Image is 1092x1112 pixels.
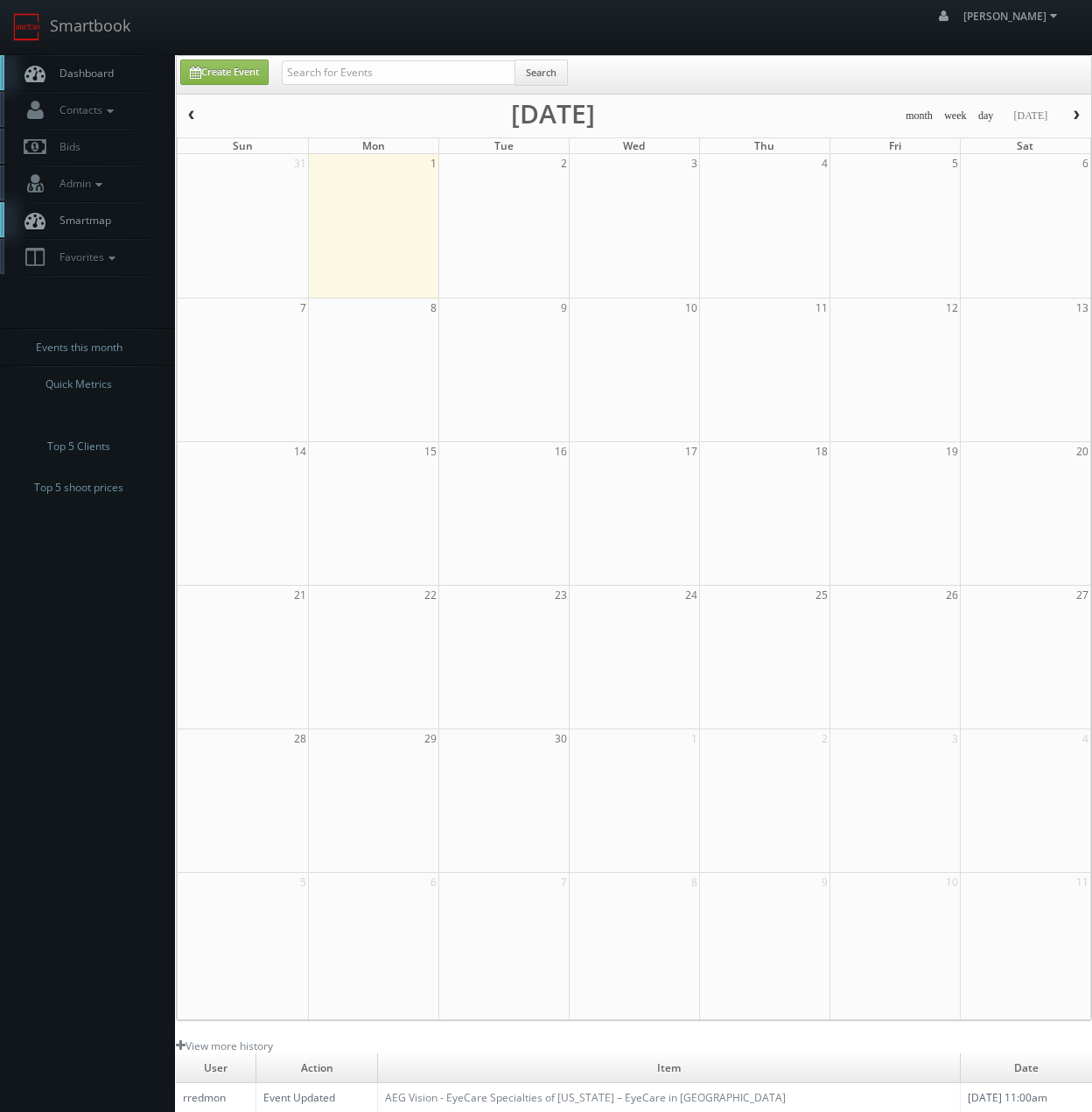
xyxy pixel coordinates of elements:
[944,873,960,891] span: 10
[559,873,569,891] span: 7
[960,1053,1092,1083] td: Date
[423,586,438,604] span: 22
[292,729,308,748] span: 28
[494,138,514,153] span: Tue
[298,873,308,891] span: 5
[683,299,699,317] span: 10
[423,442,438,461] span: 15
[1074,442,1090,461] span: 20
[51,102,118,117] span: Contacts
[298,299,308,317] span: 7
[514,60,568,86] button: Search
[51,176,107,191] span: Admin
[754,138,774,153] span: Thu
[385,1090,786,1105] a: AEG Vision - EyeCare Specialties of [US_STATE] – EyeCare in [GEOGRAPHIC_DATA]
[51,66,114,81] span: Dashboard
[429,299,438,317] span: 8
[36,339,122,356] span: Events this month
[1017,138,1033,153] span: Sat
[362,138,385,153] span: Mon
[950,729,960,748] span: 3
[511,105,595,123] h2: [DATE]
[814,442,829,461] span: 18
[689,154,699,172] span: 3
[51,213,111,228] span: Smartmap
[944,586,960,604] span: 26
[814,586,829,604] span: 25
[623,138,645,153] span: Wed
[820,873,829,891] span: 9
[689,729,699,748] span: 1
[429,154,438,172] span: 1
[34,479,123,496] span: Top 5 shoot prices
[553,442,569,461] span: 16
[1074,873,1090,891] span: 11
[13,13,41,41] img: smartbook-logo.png
[559,154,569,172] span: 2
[950,154,960,172] span: 5
[292,154,308,172] span: 31
[944,442,960,461] span: 19
[899,105,939,127] button: month
[889,138,901,153] span: Fri
[233,138,253,153] span: Sun
[429,873,438,891] span: 6
[1081,154,1090,172] span: 6
[938,105,973,127] button: week
[176,1038,273,1053] a: View more history
[176,1053,256,1083] td: User
[683,586,699,604] span: 24
[1081,729,1090,748] span: 4
[553,586,569,604] span: 23
[1074,299,1090,317] span: 13
[553,729,569,748] span: 30
[282,60,515,85] input: Search for Events
[423,729,438,748] span: 29
[683,442,699,461] span: 17
[963,9,1062,24] span: [PERSON_NAME]
[256,1053,378,1083] td: Action
[292,442,308,461] span: 14
[378,1053,961,1083] td: Item
[689,873,699,891] span: 8
[1074,586,1090,604] span: 27
[45,376,112,393] span: Quick Metrics
[559,299,569,317] span: 9
[972,105,1000,127] button: day
[1007,105,1053,127] button: [DATE]
[47,438,110,455] span: Top 5 Clients
[51,250,120,264] span: Favorites
[820,729,829,748] span: 2
[944,299,960,317] span: 12
[51,139,80,154] span: Bids
[820,154,829,172] span: 4
[814,299,829,317] span: 11
[292,586,308,604] span: 21
[180,60,269,85] a: Create Event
